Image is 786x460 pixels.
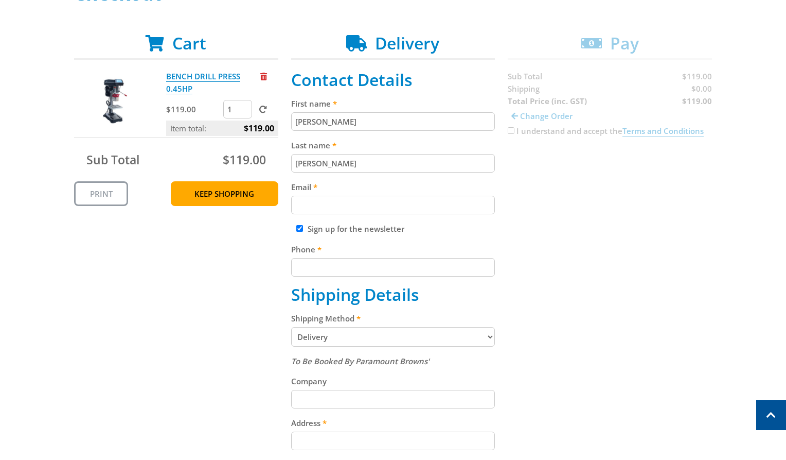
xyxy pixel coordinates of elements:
[291,375,495,387] label: Company
[260,71,267,81] a: Remove from cart
[244,121,274,136] span: $119.00
[291,243,495,255] label: Phone
[172,32,206,54] span: Cart
[291,327,495,347] select: Please select a shipping method.
[74,181,128,206] a: Print
[291,417,495,429] label: Address
[166,71,240,94] a: BENCH DRILL PRESS 0.45HP
[375,32,439,54] span: Delivery
[291,258,495,277] input: Please enter your telephone number.
[291,312,495,325] label: Shipping Method
[171,181,278,206] a: Keep Shopping
[291,154,495,173] input: Please enter your last name.
[223,151,266,168] span: $119.00
[166,103,221,115] p: $119.00
[291,285,495,304] h2: Shipping Details
[291,196,495,214] input: Please enter your email address.
[291,70,495,90] h2: Contact Details
[84,70,146,132] img: BENCH DRILL PRESS 0.45HP
[291,356,430,366] em: To Be Booked By Paramount Browns'
[291,139,495,151] label: Last name
[166,121,278,136] p: Item total:
[308,224,404,234] label: Sign up for the newsletter
[86,151,139,168] span: Sub Total
[291,181,495,193] label: Email
[291,112,495,131] input: Please enter your first name.
[291,97,495,110] label: First name
[291,432,495,450] input: Please enter your address.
